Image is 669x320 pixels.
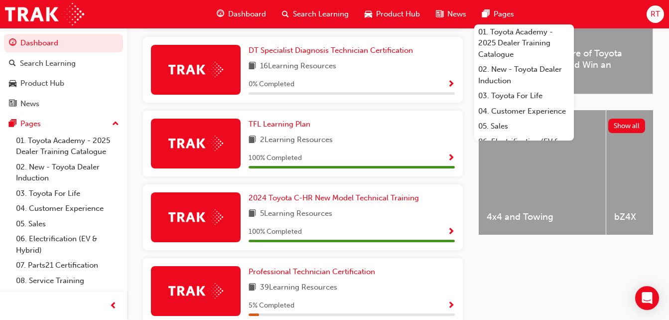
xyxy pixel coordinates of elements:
[4,115,123,133] button: Pages
[228,8,266,20] span: Dashboard
[376,8,420,20] span: Product Hub
[494,8,514,20] span: Pages
[249,282,256,294] span: book-icon
[447,302,455,311] span: Show Progress
[12,258,123,273] a: 07. Parts21 Certification
[447,80,455,89] span: Show Progress
[20,98,39,110] div: News
[12,231,123,258] a: 06. Electrification (EV & Hybrid)
[474,4,522,24] a: pages-iconPages
[249,46,413,55] span: DT Specialist Diagnosis Technician Certification
[260,208,332,220] span: 5 Learning Resources
[249,192,423,204] a: 2024 Toyota C-HR New Model Technical Training
[436,8,443,20] span: news-icon
[4,54,123,73] a: Search Learning
[447,152,455,164] button: Show Progress
[447,8,466,20] span: News
[447,78,455,91] button: Show Progress
[447,226,455,238] button: Show Progress
[249,300,294,312] span: 5 % Completed
[168,209,223,225] img: Trak
[474,134,574,160] a: 06. Electrification (EV & Hybrid)
[4,74,123,93] a: Product Hub
[249,119,314,130] a: TFL Learning Plan
[474,24,574,62] a: 01. Toyota Academy - 2025 Dealer Training Catalogue
[112,118,119,131] span: up-icon
[249,153,302,164] span: 100 % Completed
[487,211,598,223] span: 4x4 and Towing
[12,216,123,232] a: 05. Sales
[274,4,357,24] a: search-iconSearch Learning
[168,136,223,151] img: Trak
[479,110,606,235] a: 4x4 and Towing
[635,286,659,310] div: Open Intercom Messenger
[249,267,375,276] span: Professional Technician Certification
[209,4,274,24] a: guage-iconDashboard
[110,300,117,313] span: prev-icon
[12,201,123,216] a: 04. Customer Experience
[168,62,223,77] img: Trak
[474,104,574,119] a: 04. Customer Experience
[249,60,256,73] span: book-icon
[260,60,336,73] span: 16 Learning Resources
[447,154,455,163] span: Show Progress
[12,288,123,304] a: 09. Technical Training
[9,100,16,109] span: news-icon
[4,32,123,115] button: DashboardSearch LearningProduct HubNews
[249,266,379,278] a: Professional Technician Certification
[4,34,123,52] a: Dashboard
[357,4,428,24] a: car-iconProduct Hub
[9,120,16,129] span: pages-icon
[168,283,223,299] img: Trak
[249,208,256,220] span: book-icon
[12,273,123,289] a: 08. Service Training
[447,300,455,312] button: Show Progress
[474,119,574,134] a: 05. Sales
[5,3,84,25] img: Trak
[12,160,123,186] a: 02. New - Toyota Dealer Induction
[249,79,294,90] span: 0 % Completed
[474,62,574,88] a: 02. New - Toyota Dealer Induction
[9,39,16,48] span: guage-icon
[20,58,76,69] div: Search Learning
[260,134,333,147] span: 2 Learning Resources
[428,4,474,24] a: news-iconNews
[217,8,224,20] span: guage-icon
[249,193,419,202] span: 2024 Toyota C-HR New Model Technical Training
[249,226,302,238] span: 100 % Completed
[651,8,660,20] span: RT
[20,118,41,130] div: Pages
[20,78,64,89] div: Product Hub
[474,88,574,104] a: 03. Toyota For Life
[249,120,310,129] span: TFL Learning Plan
[12,133,123,160] a: 01. Toyota Academy - 2025 Dealer Training Catalogue
[282,8,289,20] span: search-icon
[608,119,646,133] button: Show all
[365,8,372,20] span: car-icon
[9,59,16,68] span: search-icon
[9,79,16,88] span: car-icon
[647,5,664,23] button: RT
[447,228,455,237] span: Show Progress
[12,186,123,201] a: 03. Toyota For Life
[260,282,337,294] span: 39 Learning Resources
[482,8,490,20] span: pages-icon
[293,8,349,20] span: Search Learning
[4,95,123,113] a: News
[249,45,417,56] a: DT Specialist Diagnosis Technician Certification
[249,134,256,147] span: book-icon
